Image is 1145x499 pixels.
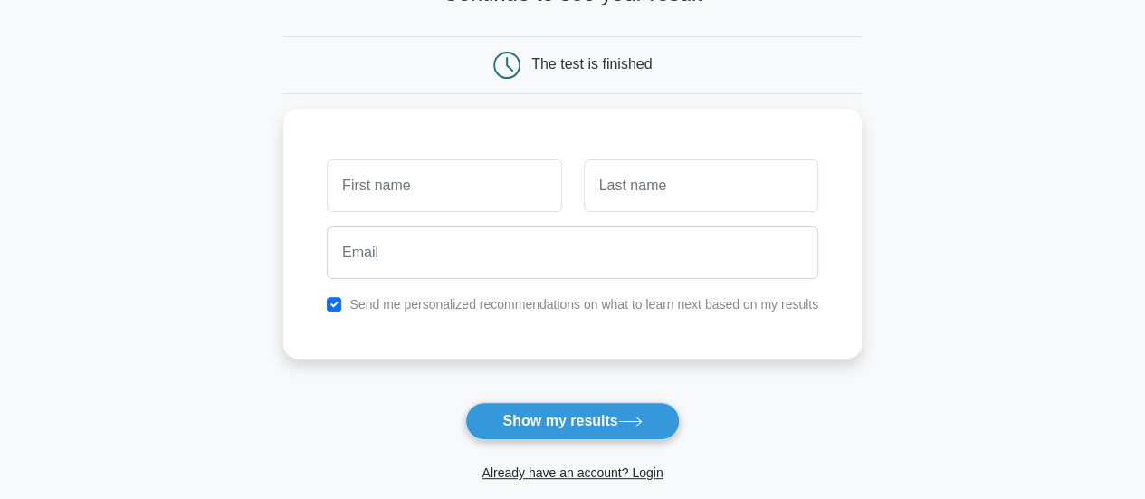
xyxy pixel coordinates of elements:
button: Show my results [465,402,679,440]
a: Already have an account? Login [482,465,663,480]
div: The test is finished [531,56,652,72]
input: First name [327,159,561,212]
input: Last name [584,159,818,212]
input: Email [327,226,818,279]
label: Send me personalized recommendations on what to learn next based on my results [349,297,818,312]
